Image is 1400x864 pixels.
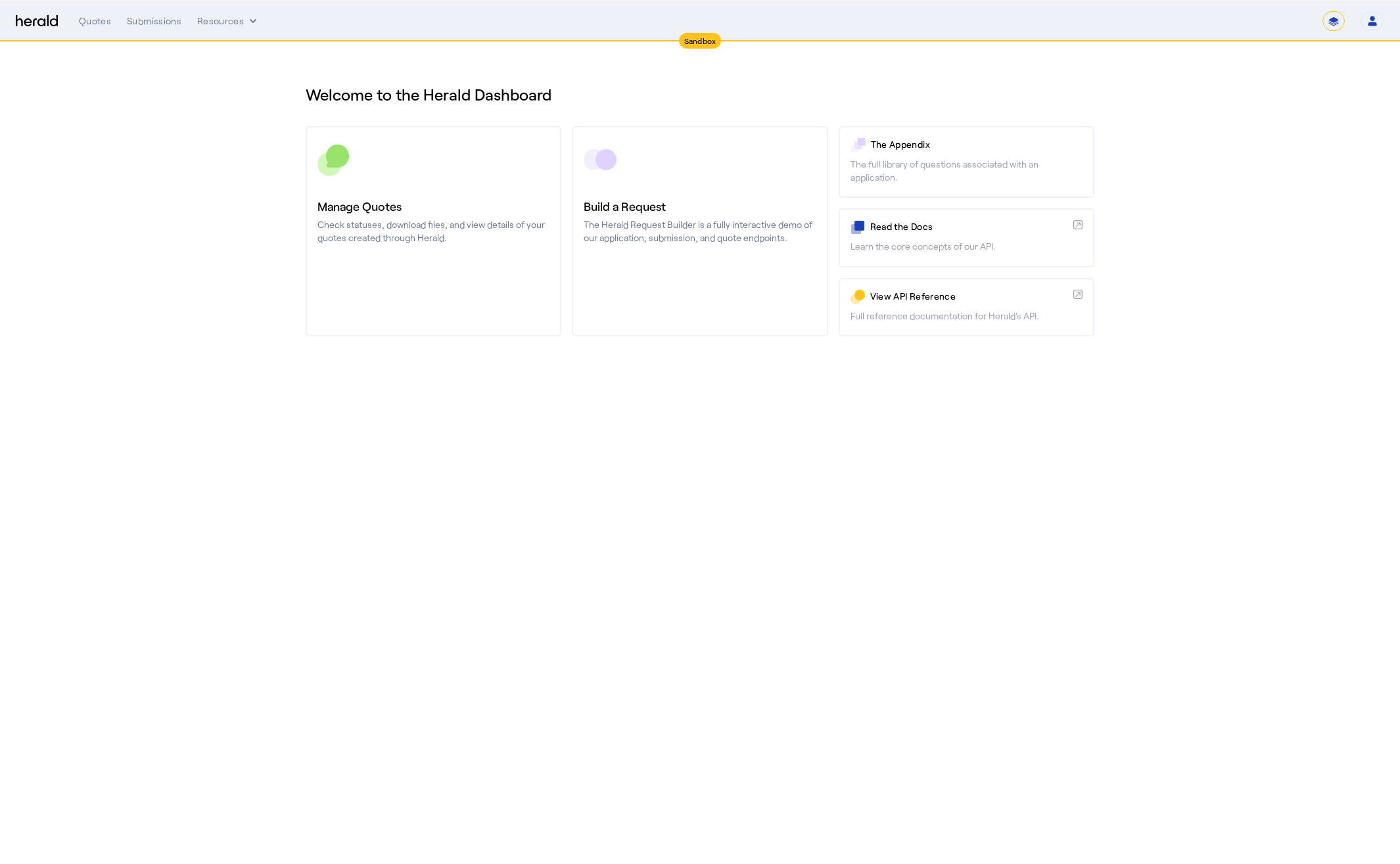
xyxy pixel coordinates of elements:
[839,208,1094,267] a: Read the DocsLearn the core concepts of our API.
[197,14,260,28] button: Resources dropdown menu
[839,126,1094,198] a: The AppendixThe full library of questions associated with an application.
[79,14,111,28] div: Quotes
[851,309,1083,323] p: Full reference documentation for Herald's API.
[870,220,1068,233] p: Read the Docs
[584,197,816,216] h3: Build a Request
[839,278,1094,336] a: View API ReferenceFull reference documentation for Herald's API.
[851,240,1083,253] p: Learn the core concepts of our API.
[572,126,828,336] a: Build a RequestThe Herald Request Builder is a fully interactive demo of our application, submiss...
[584,218,816,244] p: The Herald Request Builder is a fully interactive demo of our application, submission, and quote ...
[851,158,1083,184] p: The full library of questions associated with an application.
[317,197,549,216] h3: Manage Quotes
[127,14,181,28] div: Submissions
[317,218,549,244] p: Check statuses, download files, and view details of your quotes created through Herald.
[870,290,1068,303] p: View API Reference
[871,138,1083,151] p: The Appendix
[679,33,722,49] div: Sandbox
[306,126,561,336] a: Manage QuotesCheck statuses, download files, and view details of your quotes created through Herald.
[306,84,1094,105] h1: Welcome to the Herald Dashboard
[16,15,58,28] img: Herald Logo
